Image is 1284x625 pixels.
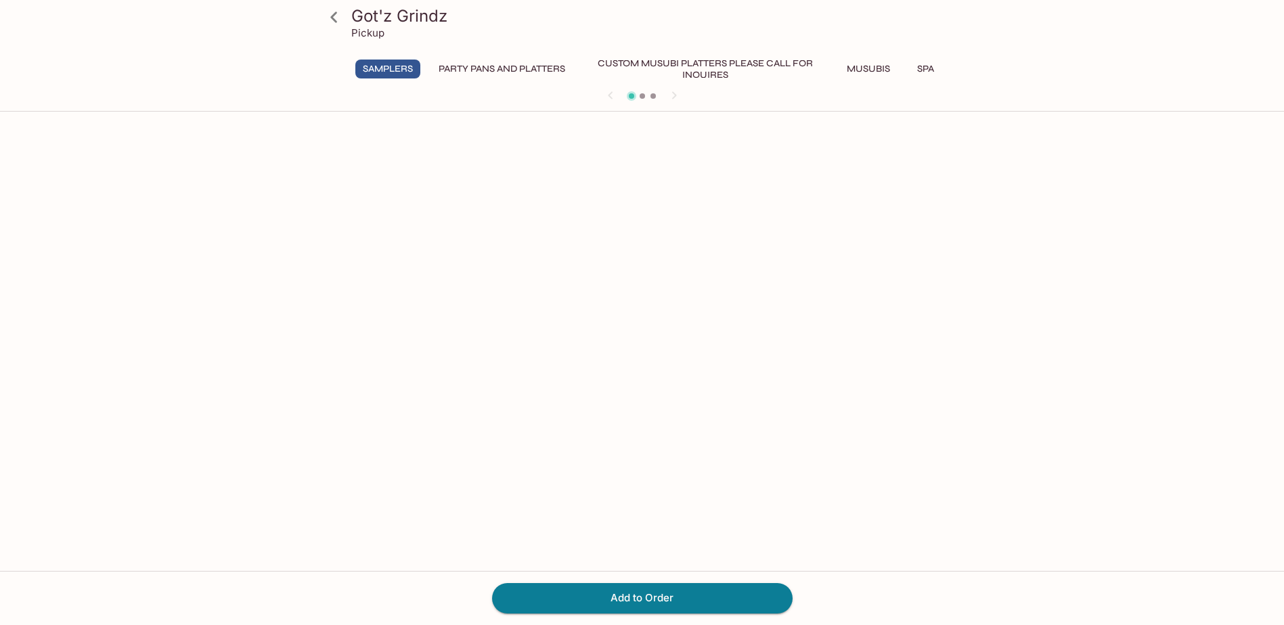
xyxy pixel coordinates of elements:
p: Pickup [351,26,384,39]
h3: Got'z Grindz [351,5,956,26]
button: Add to Order [492,583,793,613]
button: Samplers [355,60,420,78]
button: Custom Musubi Platters PLEASE CALL FOR INQUIRES [583,60,827,78]
button: Musubis [838,60,899,78]
button: Party Pans and Platters [431,60,573,78]
button: Spam Musubis [910,60,996,78]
